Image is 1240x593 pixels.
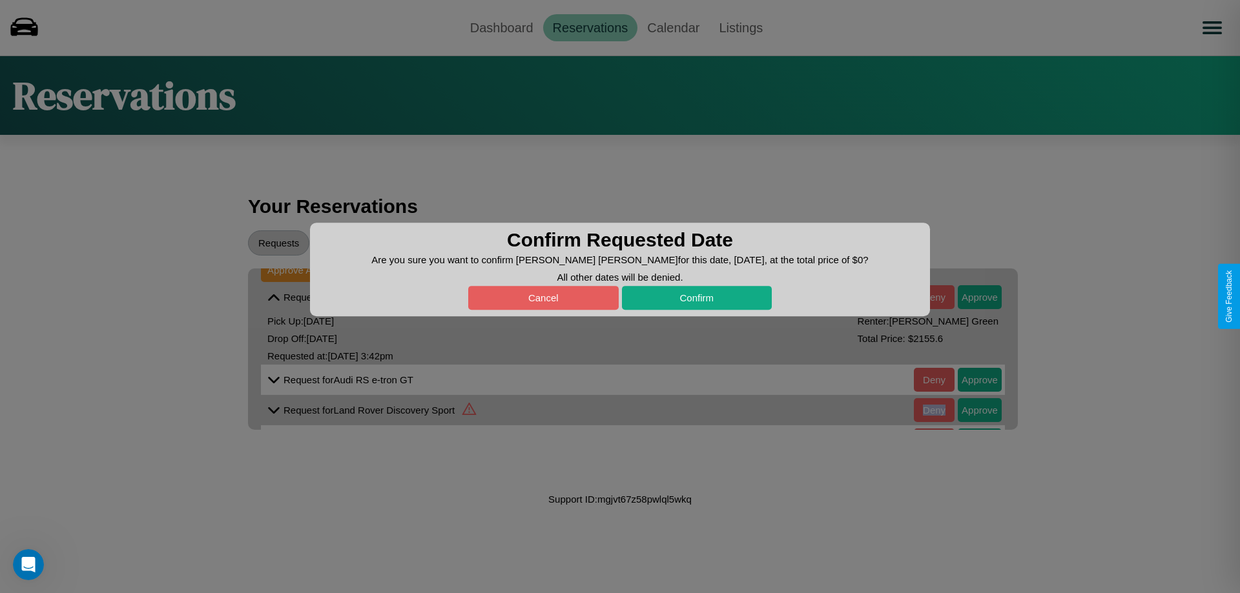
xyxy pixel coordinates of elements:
[316,251,924,268] p: Are you sure you want to confirm [PERSON_NAME] [PERSON_NAME] for this date, [DATE] , at the total...
[622,286,772,310] button: Confirm
[13,549,44,580] iframe: Intercom live chat
[468,286,619,310] button: Cancel
[316,268,924,286] p: All other dates will be denied.
[316,229,924,251] h3: Confirm Requested Date
[1224,270,1234,323] div: Give Feedback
